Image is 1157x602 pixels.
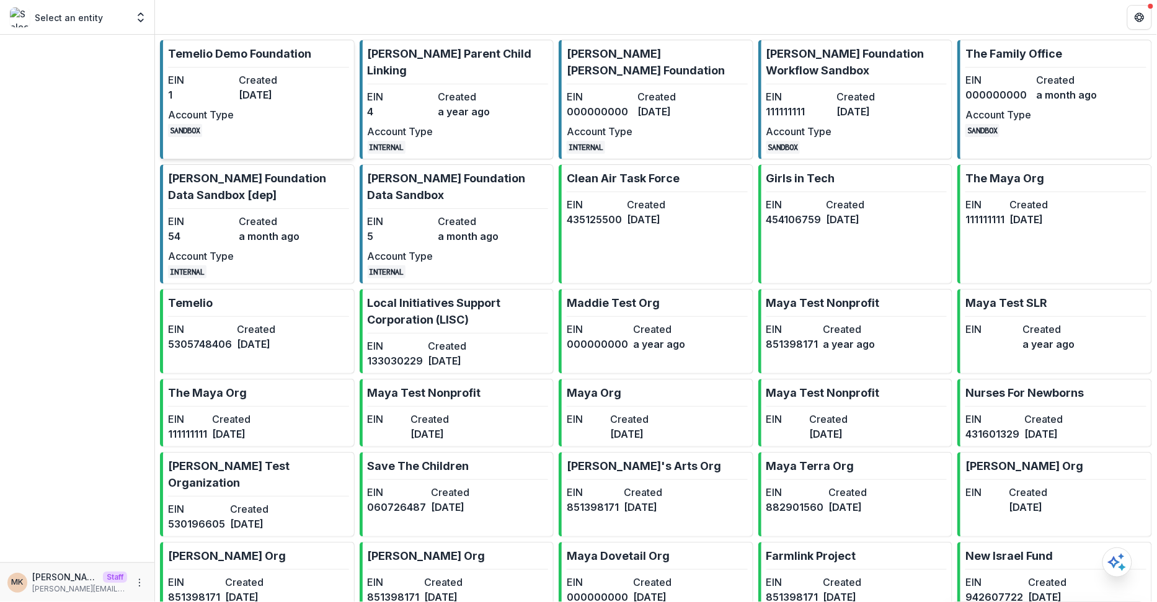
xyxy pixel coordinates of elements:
code: SANDBOX [766,141,800,154]
p: Local Initiatives Support Corporation (LISC) [368,294,549,328]
dd: [DATE] [1024,427,1078,441]
p: Maya Test SLR [965,294,1047,311]
p: Save The Children [368,458,469,474]
code: SANDBOX [168,124,202,137]
dd: a year ago [438,104,504,119]
dt: EIN [965,575,1023,590]
dd: a month ago [239,229,304,244]
dd: [DATE] [237,337,301,352]
a: TemelioEIN5305748406Created[DATE] [160,289,355,374]
a: Save The ChildrenEIN060726487Created[DATE] [360,452,554,537]
dd: a year ago [633,337,694,352]
dd: 111111111 [766,104,832,119]
p: Maddie Test Org [567,294,660,311]
a: [PERSON_NAME] OrgEINCreated[DATE] [957,452,1152,537]
dt: EIN [567,89,632,104]
a: Maya OrgEINCreated[DATE] [559,379,753,447]
dt: EIN [965,485,1004,500]
dt: Created [1024,412,1078,427]
dt: Created [438,214,504,229]
dd: 133030229 [368,353,423,368]
dt: EIN [168,322,232,337]
dt: EIN [965,322,1017,337]
dt: Created [1022,322,1075,337]
dt: EIN [168,575,220,590]
dt: Created [823,322,876,337]
dt: Created [633,322,694,337]
dt: EIN [368,214,433,229]
button: More [132,575,147,590]
a: Maya Test NonprofitEINCreated[DATE] [360,379,554,447]
dt: Created [823,575,876,590]
dt: Created [627,197,682,212]
dt: Created [1028,575,1086,590]
a: [PERSON_NAME] Foundation Data Sandbox [dep]EIN54Createda month agoAccount TypeINTERNAL [160,164,355,284]
p: [PERSON_NAME] Test Organization [168,458,349,491]
dd: [DATE] [432,500,490,515]
dd: a year ago [823,337,876,352]
dt: Account Type [368,249,433,263]
a: Maddie Test OrgEIN000000000Createda year ago [559,289,753,374]
dt: EIN [766,89,832,104]
code: INTERNAL [368,141,406,154]
dd: [DATE] [610,427,649,441]
dt: EIN [168,502,225,516]
dt: Created [425,575,477,590]
dd: [DATE] [239,87,304,102]
dd: 54 [168,229,234,244]
a: Clean Air Task ForceEIN435125500Created[DATE] [559,164,753,284]
p: [PERSON_NAME] Foundation Data Sandbox [dep] [168,170,349,203]
dt: Created [837,89,903,104]
p: Farmlink Project [766,547,856,564]
p: [PERSON_NAME] [32,570,98,583]
dt: Created [411,412,450,427]
dd: [DATE] [411,427,450,441]
dt: Created [428,339,484,353]
dt: Account Type [168,107,234,122]
dt: EIN [168,412,207,427]
dt: Created [637,89,703,104]
dd: a year ago [1022,337,1075,352]
button: Get Help [1127,5,1152,30]
dt: Created [610,412,649,427]
dt: Created [212,412,251,427]
p: Clean Air Task Force [567,170,680,187]
dt: EIN [766,197,822,212]
p: Temelio [168,294,213,311]
a: [PERSON_NAME] [PERSON_NAME] FoundationEIN000000000Created[DATE]Account TypeINTERNAL [559,40,753,159]
dt: EIN [168,73,234,87]
dt: EIN [567,412,605,427]
img: Select an entity [10,7,30,27]
dd: [DATE] [827,212,882,227]
dt: EIN [965,73,1031,87]
dd: [DATE] [212,427,251,441]
dd: [DATE] [637,104,703,119]
a: The Maya OrgEIN111111111Created[DATE] [160,379,355,447]
dt: EIN [766,322,818,337]
dt: Created [237,322,301,337]
dd: 1 [168,87,234,102]
dt: Created [1036,73,1102,87]
dt: EIN [567,322,628,337]
dt: Created [829,485,887,500]
dt: EIN [766,485,824,500]
dd: [DATE] [428,353,484,368]
dt: Created [225,575,277,590]
dd: [DATE] [627,212,682,227]
a: Maya Test SLREINCreateda year ago [957,289,1152,374]
dt: EIN [567,197,622,212]
p: Maya Test Nonprofit [766,294,880,311]
a: [PERSON_NAME] Foundation Workflow SandboxEIN111111111Created[DATE]Account TypeSANDBOX [758,40,953,159]
p: [PERSON_NAME] [PERSON_NAME] Foundation [567,45,748,79]
dd: [DATE] [230,516,287,531]
dt: Created [624,485,676,500]
p: Maya Test Nonprofit [766,384,880,401]
dd: 435125500 [567,212,622,227]
a: [PERSON_NAME] Foundation Data SandboxEIN5Createda month agoAccount TypeINTERNAL [360,164,554,284]
dd: 000000000 [567,104,632,119]
dd: 000000000 [965,87,1031,102]
a: The Maya OrgEIN111111111Created[DATE] [957,164,1152,284]
p: Staff [103,572,127,583]
dt: Created [633,575,694,590]
dt: Created [810,412,848,427]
